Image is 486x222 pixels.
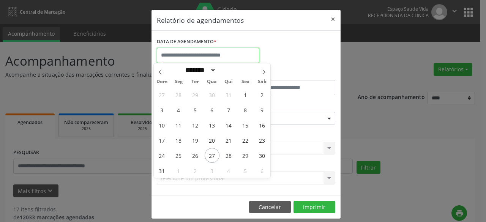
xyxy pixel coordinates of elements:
span: Setembro 3, 2025 [205,163,219,178]
span: Agosto 12, 2025 [188,118,203,132]
span: Dom [154,79,170,84]
input: Year [216,66,241,74]
span: Seg [170,79,187,84]
span: Agosto 26, 2025 [188,148,203,163]
span: Agosto 19, 2025 [188,133,203,148]
span: Agosto 4, 2025 [171,102,186,117]
span: Setembro 6, 2025 [255,163,270,178]
span: Agosto 23, 2025 [255,133,270,148]
span: Agosto 30, 2025 [255,148,270,163]
span: Agosto 1, 2025 [238,87,253,102]
span: Setembro 2, 2025 [188,163,203,178]
select: Month [183,66,216,74]
label: ATÉ [248,68,335,80]
span: Agosto 24, 2025 [155,148,169,163]
span: Setembro 5, 2025 [238,163,253,178]
span: Agosto 11, 2025 [171,118,186,132]
span: Agosto 25, 2025 [171,148,186,163]
span: Ter [187,79,204,84]
span: Agosto 10, 2025 [155,118,169,132]
span: Agosto 14, 2025 [221,118,236,132]
span: Julho 31, 2025 [221,87,236,102]
span: Julho 30, 2025 [205,87,219,102]
label: DATA DE AGENDAMENTO [157,36,216,48]
span: Setembro 1, 2025 [171,163,186,178]
span: Agosto 28, 2025 [221,148,236,163]
span: Agosto 5, 2025 [188,102,203,117]
span: Julho 29, 2025 [188,87,203,102]
span: Sáb [254,79,270,84]
span: Agosto 2, 2025 [255,87,270,102]
span: Julho 28, 2025 [171,87,186,102]
span: Agosto 20, 2025 [205,133,219,148]
button: Close [325,10,341,28]
span: Agosto 6, 2025 [205,102,219,117]
span: Qua [204,79,220,84]
span: Agosto 13, 2025 [205,118,219,132]
span: Agosto 31, 2025 [155,163,169,178]
span: Agosto 27, 2025 [205,148,219,163]
span: Agosto 29, 2025 [238,148,253,163]
button: Imprimir [293,201,335,214]
span: Agosto 3, 2025 [155,102,169,117]
span: Sex [237,79,254,84]
button: Cancelar [249,201,291,214]
span: Agosto 9, 2025 [255,102,270,117]
span: Agosto 15, 2025 [238,118,253,132]
h5: Relatório de agendamentos [157,15,244,25]
span: Qui [220,79,237,84]
span: Agosto 21, 2025 [221,133,236,148]
span: Agosto 8, 2025 [238,102,253,117]
span: Agosto 18, 2025 [171,133,186,148]
span: Setembro 4, 2025 [221,163,236,178]
span: Agosto 22, 2025 [238,133,253,148]
span: Agosto 7, 2025 [221,102,236,117]
span: Julho 27, 2025 [155,87,169,102]
span: Agosto 17, 2025 [155,133,169,148]
span: Agosto 16, 2025 [255,118,270,132]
